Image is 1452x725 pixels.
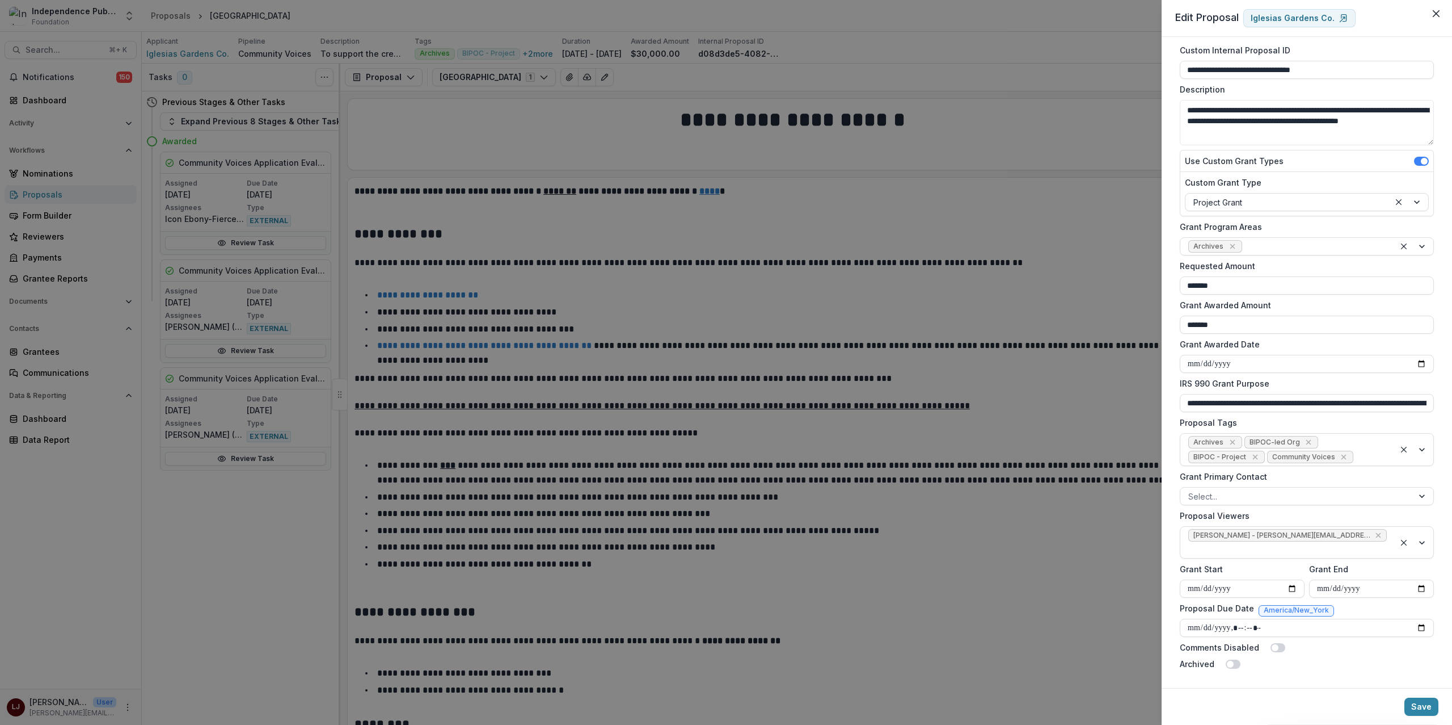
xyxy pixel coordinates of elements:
label: Proposal Viewers [1180,510,1427,522]
div: Remove Community Voices [1338,451,1349,463]
div: Remove Archives [1227,437,1238,448]
label: Grant Awarded Amount [1180,299,1427,311]
label: Grant Primary Contact [1180,471,1427,483]
label: IRS 990 Grant Purpose [1180,378,1427,389]
label: Grant Program Areas [1180,221,1427,233]
span: America/New_York [1264,606,1329,614]
label: Use Custom Grant Types [1185,155,1284,167]
div: Clear selected options [1397,443,1411,456]
label: Comments Disabled [1180,642,1259,653]
a: Iglesias Gardens Co. [1243,9,1356,27]
label: Grant End [1309,563,1427,575]
label: Grant Awarded Date [1180,338,1427,350]
div: Remove Archives [1227,241,1238,252]
span: BIPOC - Project [1193,453,1246,461]
span: Community Voices [1272,453,1335,461]
label: Requested Amount [1180,260,1427,272]
span: BIPOC-led Org [1250,438,1300,446]
label: Custom Grant Type [1185,177,1422,188]
button: Close [1427,5,1445,23]
div: Remove Sherella Williams - sherella@independencemedia.org [1374,530,1383,541]
span: Edit Proposal [1175,11,1239,23]
label: Description [1180,83,1427,95]
div: Clear selected options [1397,240,1411,253]
button: Save [1404,698,1438,716]
label: Grant Start [1180,563,1298,575]
label: Custom Internal Proposal ID [1180,44,1427,56]
div: Clear selected options [1397,536,1411,550]
label: Archived [1180,658,1214,670]
p: Iglesias Gardens Co. [1251,14,1335,23]
div: Remove BIPOC-led Org [1303,437,1314,448]
div: Remove BIPOC - Project [1250,451,1261,463]
span: Archives [1193,438,1223,446]
label: Proposal Due Date [1180,602,1254,614]
span: Archives [1193,242,1223,250]
label: Proposal Tags [1180,417,1427,429]
span: [PERSON_NAME] - [PERSON_NAME][EMAIL_ADDRESS][DOMAIN_NAME] [1193,531,1370,539]
div: Clear selected options [1392,195,1405,209]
